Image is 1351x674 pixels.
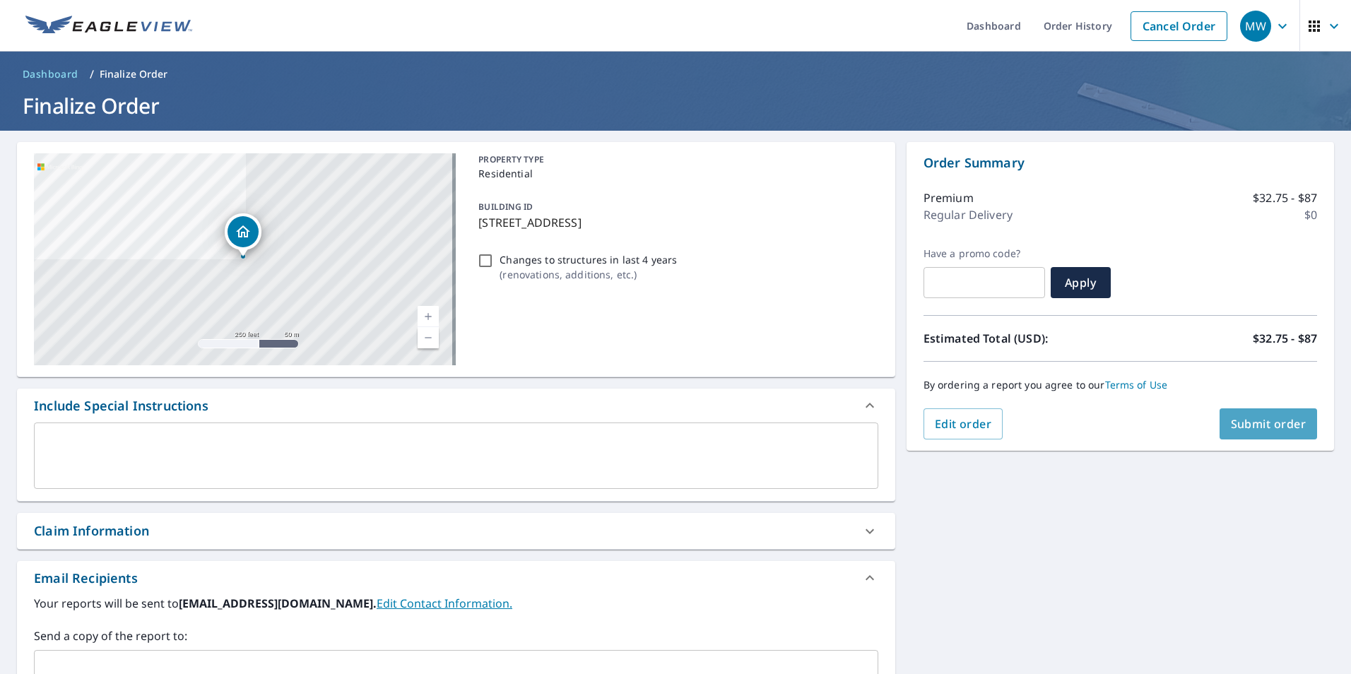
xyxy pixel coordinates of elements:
[34,521,149,540] div: Claim Information
[1231,416,1306,432] span: Submit order
[17,63,1334,85] nav: breadcrumb
[17,91,1334,120] h1: Finalize Order
[478,166,872,181] p: Residential
[478,214,872,231] p: [STREET_ADDRESS]
[1253,330,1317,347] p: $32.75 - $87
[924,330,1121,347] p: Estimated Total (USD):
[924,408,1003,439] button: Edit order
[924,379,1317,391] p: By ordering a report you agree to our
[1220,408,1318,439] button: Submit order
[17,389,895,422] div: Include Special Instructions
[179,596,377,611] b: [EMAIL_ADDRESS][DOMAIN_NAME].
[1240,11,1271,42] div: MW
[500,252,677,267] p: Changes to structures in last 4 years
[17,63,84,85] a: Dashboard
[377,596,512,611] a: EditContactInfo
[924,153,1317,172] p: Order Summary
[23,67,78,81] span: Dashboard
[1304,206,1317,223] p: $0
[924,247,1045,260] label: Have a promo code?
[17,561,895,595] div: Email Recipients
[34,569,138,588] div: Email Recipients
[500,267,677,282] p: ( renovations, additions, etc. )
[1105,378,1168,391] a: Terms of Use
[100,67,168,81] p: Finalize Order
[478,201,533,213] p: BUILDING ID
[34,396,208,415] div: Include Special Instructions
[1051,267,1111,298] button: Apply
[418,327,439,348] a: Current Level 17, Zoom Out
[478,153,872,166] p: PROPERTY TYPE
[1131,11,1227,41] a: Cancel Order
[418,306,439,327] a: Current Level 17, Zoom In
[34,627,878,644] label: Send a copy of the report to:
[25,16,192,37] img: EV Logo
[935,416,992,432] span: Edit order
[225,213,261,257] div: Dropped pin, building 1, Residential property, 137 Coleridge St Brooklyn, NY 11235
[90,66,94,83] li: /
[1253,189,1317,206] p: $32.75 - $87
[17,513,895,549] div: Claim Information
[924,206,1013,223] p: Regular Delivery
[34,595,878,612] label: Your reports will be sent to
[1062,275,1099,290] span: Apply
[924,189,974,206] p: Premium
